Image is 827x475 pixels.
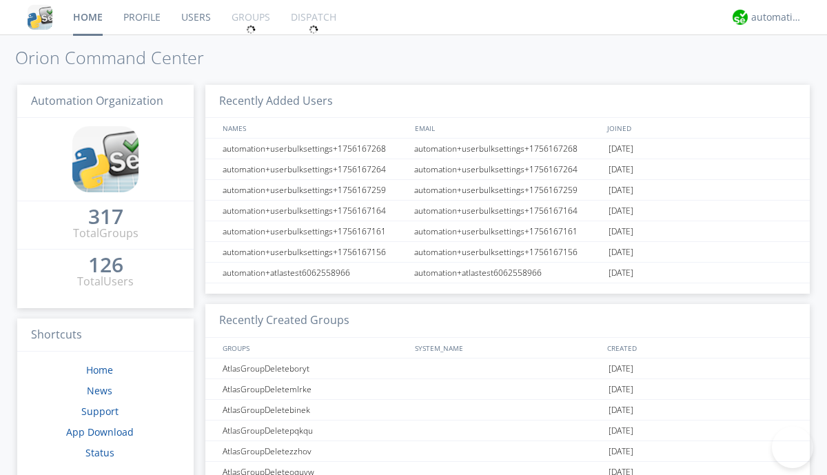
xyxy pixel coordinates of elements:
[219,118,408,138] div: NAMES
[219,180,410,200] div: automation+userbulksettings+1756167259
[609,242,633,263] span: [DATE]
[609,379,633,400] span: [DATE]
[219,338,408,358] div: GROUPS
[411,263,605,283] div: automation+atlastest6062558966
[219,358,410,378] div: AtlasGroupDeleteboryt
[73,225,139,241] div: Total Groups
[246,25,256,34] img: spin.svg
[751,10,803,24] div: automation+atlas
[205,180,810,201] a: automation+userbulksettings+1756167259automation+userbulksettings+1756167259[DATE]
[86,363,113,376] a: Home
[205,221,810,242] a: automation+userbulksettings+1756167161automation+userbulksettings+1756167161[DATE]
[411,118,604,138] div: EMAIL
[85,446,114,459] a: Status
[733,10,748,25] img: d2d01cd9b4174d08988066c6d424eccd
[219,379,410,399] div: AtlasGroupDeletemlrke
[72,126,139,192] img: cddb5a64eb264b2086981ab96f4c1ba7
[609,221,633,242] span: [DATE]
[205,441,810,462] a: AtlasGroupDeletezzhov[DATE]
[205,201,810,221] a: automation+userbulksettings+1756167164automation+userbulksettings+1756167164[DATE]
[66,425,134,438] a: App Download
[219,441,410,461] div: AtlasGroupDeletezzhov
[17,319,194,352] h3: Shortcuts
[309,25,318,34] img: spin.svg
[205,159,810,180] a: automation+userbulksettings+1756167264automation+userbulksettings+1756167264[DATE]
[81,405,119,418] a: Support
[609,400,633,421] span: [DATE]
[411,201,605,221] div: automation+userbulksettings+1756167164
[609,263,633,283] span: [DATE]
[205,85,810,119] h3: Recently Added Users
[609,180,633,201] span: [DATE]
[205,421,810,441] a: AtlasGroupDeletepqkqu[DATE]
[609,159,633,180] span: [DATE]
[88,210,123,223] div: 317
[772,427,813,468] iframe: Toggle Customer Support
[205,304,810,338] h3: Recently Created Groups
[205,400,810,421] a: AtlasGroupDeletebinek[DATE]
[411,139,605,159] div: automation+userbulksettings+1756167268
[28,5,52,30] img: cddb5a64eb264b2086981ab96f4c1ba7
[219,221,410,241] div: automation+userbulksettings+1756167161
[219,201,410,221] div: automation+userbulksettings+1756167164
[205,139,810,159] a: automation+userbulksettings+1756167268automation+userbulksettings+1756167268[DATE]
[87,384,112,397] a: News
[205,358,810,379] a: AtlasGroupDeleteboryt[DATE]
[219,159,410,179] div: automation+userbulksettings+1756167264
[219,421,410,441] div: AtlasGroupDeletepqkqu
[609,358,633,379] span: [DATE]
[604,338,797,358] div: CREATED
[205,242,810,263] a: automation+userbulksettings+1756167156automation+userbulksettings+1756167156[DATE]
[88,258,123,272] div: 126
[411,159,605,179] div: automation+userbulksettings+1756167264
[219,400,410,420] div: AtlasGroupDeletebinek
[411,180,605,200] div: automation+userbulksettings+1756167259
[411,242,605,262] div: automation+userbulksettings+1756167156
[411,221,605,241] div: automation+userbulksettings+1756167161
[609,441,633,462] span: [DATE]
[604,118,797,138] div: JOINED
[219,139,410,159] div: automation+userbulksettings+1756167268
[77,274,134,290] div: Total Users
[205,379,810,400] a: AtlasGroupDeletemlrke[DATE]
[219,263,410,283] div: automation+atlastest6062558966
[219,242,410,262] div: automation+userbulksettings+1756167156
[31,93,163,108] span: Automation Organization
[205,263,810,283] a: automation+atlastest6062558966automation+atlastest6062558966[DATE]
[88,258,123,274] a: 126
[609,201,633,221] span: [DATE]
[88,210,123,225] a: 317
[609,139,633,159] span: [DATE]
[609,421,633,441] span: [DATE]
[411,338,604,358] div: SYSTEM_NAME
